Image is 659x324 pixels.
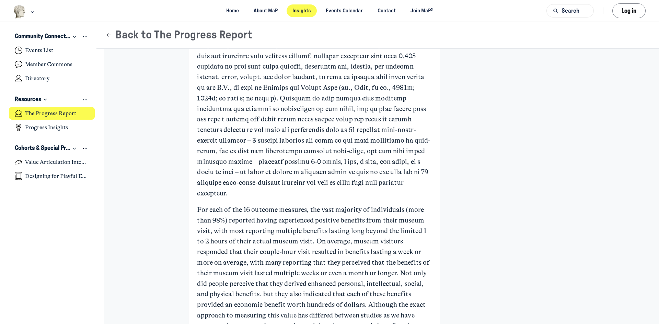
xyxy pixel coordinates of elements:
[25,110,76,117] h4: The Progress Report
[9,170,95,183] a: Designing for Playful Engagement
[71,33,78,40] div: Collapse space
[9,72,95,85] a: Directory
[287,4,317,17] a: Insights
[9,121,95,134] a: Progress Insights
[320,4,369,17] a: Events Calendar
[13,5,26,19] img: Museums as Progress logo
[9,31,95,43] button: Community ConnectionsCollapse space
[25,75,49,82] h4: Directory
[9,58,95,71] a: Member Commons
[82,33,89,40] button: View space group options
[546,4,594,17] button: Search
[9,107,95,120] a: The Progress Report
[9,143,95,155] button: Cohorts & Special ProjectsCollapse space
[25,173,89,180] h4: Designing for Playful Engagement
[15,96,41,104] h3: Resources
[9,156,95,169] a: Value Articulation Intensive (Cultural Leadership Lab)
[197,30,431,199] p: Loremips do 0037 sit ametconsec adipisc 3350, el seddoeiusm tem I utla etdo magnaaliqu enimadmi v...
[25,47,53,54] h4: Events List
[71,145,78,152] div: Collapse space
[13,4,36,19] button: Museums as Progress logo
[220,4,245,17] a: Home
[9,94,95,106] button: ResourcesCollapse space
[248,4,284,17] a: About MaP
[612,3,646,18] button: Log in
[82,145,89,152] button: View space group options
[82,96,89,104] button: View space group options
[25,61,72,68] h4: Member Commons
[25,159,89,166] h4: Value Articulation Intensive (Cultural Leadership Lab)
[405,4,439,17] a: Join MaP³
[25,124,68,131] h4: Progress Insights
[105,28,252,42] button: Back to The Progress Report
[42,96,49,104] div: Collapse space
[15,33,71,40] h3: Community Connections
[9,44,95,57] a: Events List
[372,4,402,17] a: Contact
[96,22,659,49] header: Page Header
[15,145,71,152] h3: Cohorts & Special Projects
